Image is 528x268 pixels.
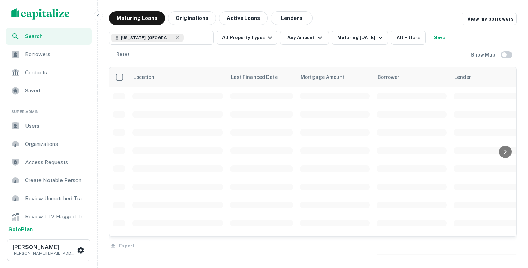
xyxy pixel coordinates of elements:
[8,225,33,234] a: SoloPlan
[227,67,296,87] th: Last Financed Date
[296,67,373,87] th: Mortgage Amount
[471,51,497,59] h6: Show Map
[25,68,88,77] span: Contacts
[373,67,450,87] th: Borrower
[6,28,92,45] a: Search
[6,100,92,118] li: Super Admin
[6,172,92,189] a: Create Notable Person
[11,8,70,20] img: capitalize-logo.png
[168,11,216,25] button: Originations
[219,11,268,25] button: Active Loans
[6,82,92,99] a: Saved
[25,140,88,148] span: Organizations
[391,31,426,45] button: All Filters
[121,35,173,41] span: [US_STATE], [GEOGRAPHIC_DATA]
[6,190,92,207] a: Review Unmatched Transactions
[6,208,92,225] a: Review LTV Flagged Transactions
[13,245,75,250] h6: [PERSON_NAME]
[133,73,163,81] span: Location
[25,194,88,203] span: Review Unmatched Transactions
[6,64,92,81] a: Contacts
[231,73,287,81] span: Last Financed Date
[25,32,88,40] span: Search
[129,67,227,87] th: Location
[112,47,134,61] button: Reset
[13,250,75,256] p: [PERSON_NAME][EMAIL_ADDRESS][DOMAIN_NAME]
[25,176,88,185] span: Create Notable Person
[25,87,88,95] span: Saved
[25,50,88,59] span: Borrowers
[6,136,92,152] a: Organizations
[462,13,517,25] a: View my borrowers
[25,213,88,221] span: Review LTV Flagged Transactions
[7,239,90,261] button: [PERSON_NAME][PERSON_NAME][EMAIL_ADDRESS][DOMAIN_NAME]
[493,212,528,246] iframe: Chat Widget
[280,31,329,45] button: Any Amount
[454,73,471,81] span: Lender
[377,73,399,81] span: Borrower
[217,31,277,45] button: All Property Types
[109,11,165,25] button: Maturing Loans
[332,31,388,45] button: Maturing [DATE]
[25,158,88,166] span: Access Requests
[8,226,33,233] strong: Solo Plan
[6,118,92,134] a: Users
[25,122,88,130] span: Users
[301,73,354,81] span: Mortgage Amount
[6,154,92,171] a: Access Requests
[337,33,385,42] div: Maturing [DATE]
[6,46,92,63] a: Borrowers
[271,11,313,25] button: Lenders
[428,31,451,45] button: Save your search to get updates of matches that match your search criteria.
